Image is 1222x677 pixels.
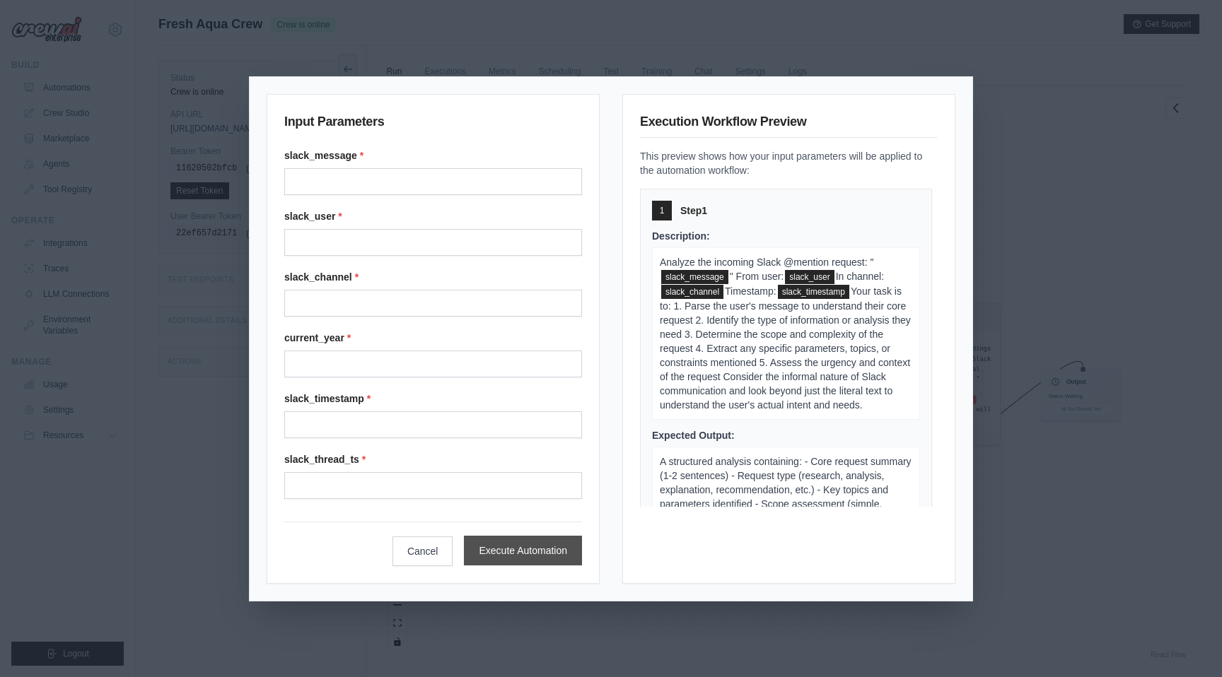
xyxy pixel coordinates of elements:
h3: Input Parameters [284,112,582,137]
span: Step 1 [680,204,707,218]
span: A structured analysis containing: - Core request summary (1-2 sentences) - Request type (research... [660,456,912,538]
span: " From user: [730,271,784,282]
label: slack_user [284,209,582,223]
p: This preview shows how your input parameters will be applied to the automation workflow: [640,149,938,177]
span: slack_user [785,270,834,284]
span: slack_channel [661,285,723,299]
label: slack_timestamp [284,392,582,406]
span: Expected Output: [652,430,735,441]
span: Analyze the incoming Slack @mention request: " [660,257,873,268]
span: 1 [660,205,665,216]
span: slack_timestamp [778,285,849,299]
span: Timestamp: [725,285,776,297]
label: slack_thread_ts [284,452,582,466]
label: slack_channel [284,270,582,284]
span: slack_message [661,270,728,284]
button: Cancel [392,536,453,566]
h3: Execution Workflow Preview [640,112,938,138]
label: slack_message [284,148,582,163]
span: In channel: [836,271,885,282]
button: Execute Automation [464,536,582,565]
span: Description: [652,230,710,242]
iframe: Chat Widget [1151,609,1222,677]
span: Your task is to: 1. Parse the user's message to understand their core request 2. Identify the typ... [660,285,911,411]
label: current_year [284,331,582,345]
